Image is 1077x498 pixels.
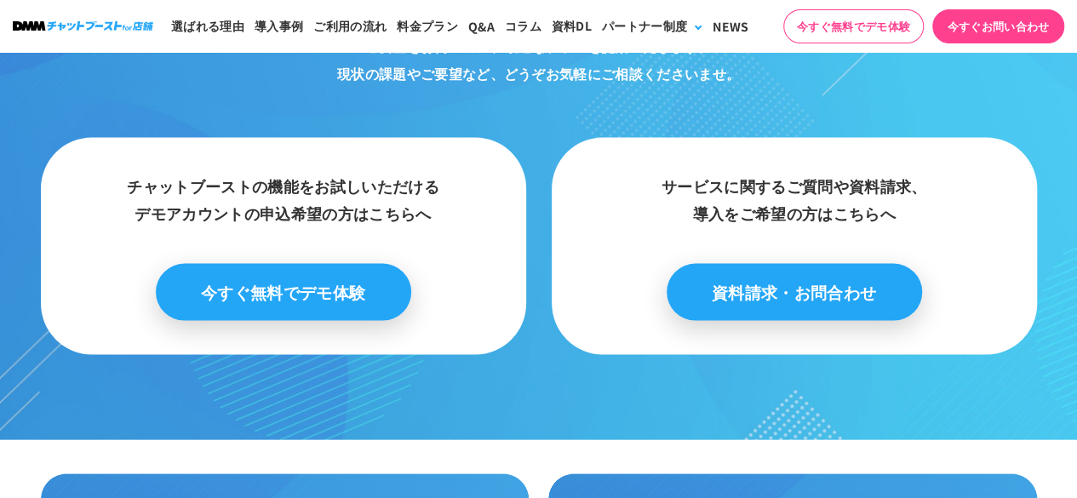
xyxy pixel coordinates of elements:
a: 今すぐ無料でデモ体験 [156,264,411,321]
p: ご要望をお伺いの上、最適なプランを提案いたします。 現状の課題やご要望など、 どうぞお気軽にご相談くださいませ。 [28,32,1050,87]
h3: チャットブーストの機能をお試しいただける デモアカウントの申込希望の方はこちらへ [49,172,518,227]
div: パートナー制度 [602,17,687,35]
a: 今すぐ無料でデモ体験 [783,9,924,43]
h3: サービスに関するご質問や資料請求、 導入をご希望の方はこちらへ [560,172,1028,227]
a: 資料請求・お問合わせ [667,264,922,321]
a: 今すぐお問い合わせ [932,9,1064,43]
img: ロゴ [13,21,153,31]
